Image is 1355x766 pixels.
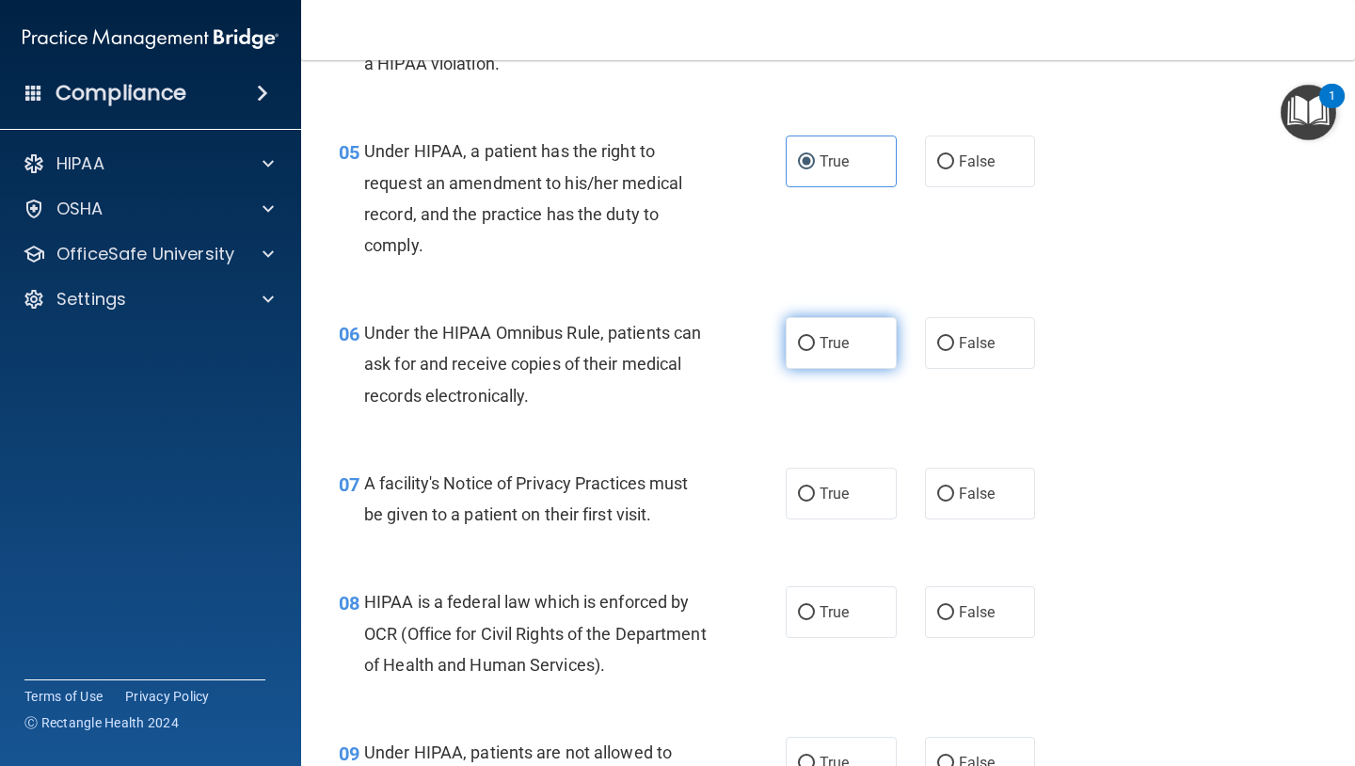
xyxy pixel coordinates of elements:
[23,288,274,311] a: Settings
[56,198,104,220] p: OSHA
[24,687,103,706] a: Terms of Use
[959,485,996,503] span: False
[1329,96,1335,120] div: 1
[820,334,849,352] span: True
[339,323,359,345] span: 06
[798,155,815,169] input: True
[339,592,359,614] span: 08
[56,288,126,311] p: Settings
[937,487,954,502] input: False
[1281,85,1336,140] button: Open Resource Center, 1 new notification
[364,323,701,405] span: Under the HIPAA Omnibus Rule, patients can ask for and receive copies of their medical records el...
[24,713,179,732] span: Ⓒ Rectangle Health 2024
[339,141,359,164] span: 05
[364,592,707,674] span: HIPAA is a federal law which is enforced by OCR (Office for Civil Rights of the Department of Hea...
[820,603,849,621] span: True
[23,152,274,175] a: HIPAA
[339,473,359,496] span: 07
[364,473,689,524] span: A facility's Notice of Privacy Practices must be given to a patient on their first visit.
[1261,636,1332,708] iframe: Drift Widget Chat Controller
[56,80,186,106] h4: Compliance
[798,337,815,351] input: True
[23,20,279,57] img: PMB logo
[959,334,996,352] span: False
[56,243,234,265] p: OfficeSafe University
[339,742,359,765] span: 09
[959,603,996,621] span: False
[820,485,849,503] span: True
[364,141,682,255] span: Under HIPAA, a patient has the right to request an amendment to his/her medical record, and the p...
[798,606,815,620] input: True
[125,687,210,706] a: Privacy Policy
[937,337,954,351] input: False
[23,198,274,220] a: OSHA
[937,606,954,620] input: False
[959,152,996,170] span: False
[820,152,849,170] span: True
[23,243,274,265] a: OfficeSafe University
[937,155,954,169] input: False
[798,487,815,502] input: True
[56,152,104,175] p: HIPAA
